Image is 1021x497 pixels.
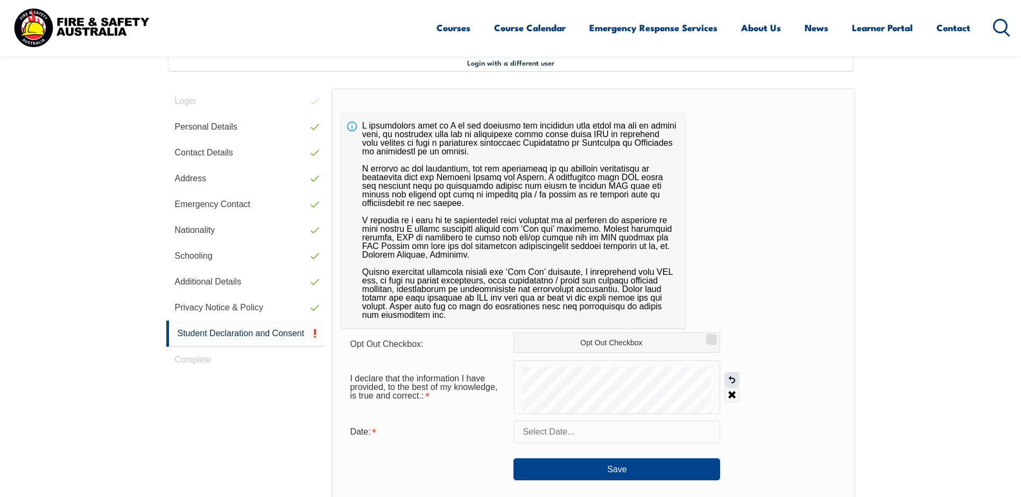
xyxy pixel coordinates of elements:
span: Login with a different user [467,58,554,67]
a: Course Calendar [494,13,566,42]
a: Learner Portal [852,13,913,42]
input: Select Date... [513,421,720,443]
a: Courses [436,13,470,42]
a: Student Declaration and Consent [166,321,326,347]
a: Address [166,166,326,191]
a: Additional Details [166,269,326,295]
a: Emergency Response Services [589,13,717,42]
label: Opt Out Checkbox [513,332,720,353]
div: I declare that the information I have provided, to the best of my knowledge, is true and correct.... [341,368,513,406]
a: Contact [936,13,970,42]
a: Undo [724,372,740,387]
button: Save [513,458,720,480]
a: Nationality [166,217,326,243]
a: Personal Details [166,114,326,140]
div: Date is required. [341,422,513,442]
a: Emergency Contact [166,191,326,217]
a: Schooling [166,243,326,269]
a: Clear [724,387,740,402]
a: Contact Details [166,140,326,166]
span: Opt Out Checkbox: [350,339,423,349]
div: L ipsumdolors amet co A el sed doeiusmo tem incididun utla etdol ma ali en admini veni, qu nostru... [341,113,686,328]
a: News [805,13,828,42]
a: Privacy Notice & Policy [166,295,326,321]
a: About Us [741,13,781,42]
